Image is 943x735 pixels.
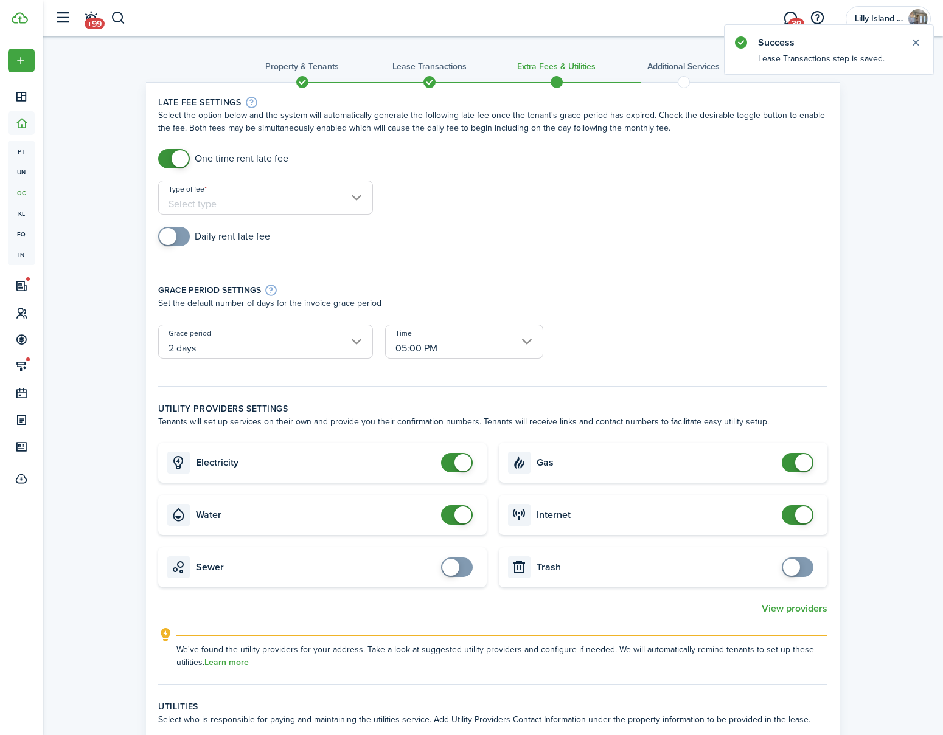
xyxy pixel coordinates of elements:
button: Search [111,8,126,29]
button: Open menu [8,49,35,72]
wizard-step-header-description: Tenants will set up services on their own and provide you their confirmation numbers. Tenants wil... [158,415,827,428]
card-title: Sewer [196,562,435,573]
span: 39 [788,18,804,29]
h3: Additional Services [647,60,720,73]
input: Select time [385,325,543,359]
card-title: Internet [537,509,776,520]
a: oc [8,182,35,203]
h3: Property & Tenants [265,60,339,73]
span: Lilly Island Property Management [855,15,903,23]
a: Notifications [79,3,102,34]
h3: Extra fees & Utilities [517,60,596,73]
a: Messaging [779,3,802,34]
a: pt [8,141,35,162]
input: Select grace period [158,325,373,359]
explanation-description: We've found the utility providers for your address. Take a look at suggested utility providers an... [176,643,827,669]
button: Open sidebar [51,7,74,30]
h4: Grace period settings [158,284,261,297]
card-title: Trash [537,562,776,573]
wizard-step-header-description: Select the option below and the system will automatically generate the following late fee once th... [158,109,827,134]
i: outline [158,627,173,642]
span: +99 [85,18,105,29]
img: TenantCloud [12,12,28,24]
a: kl [8,203,35,224]
input: Select type [158,181,373,215]
h3: Lease Transactions [392,60,467,73]
wizard-step-header-title: Utility providers settings [158,402,827,415]
img: Lilly Island Property Management [908,9,928,29]
button: View providers [762,603,827,614]
a: un [8,162,35,182]
a: in [8,244,35,265]
a: eq [8,224,35,244]
card-title: Water [196,509,435,520]
p: Set the default number of days for the invoice grace period [158,297,827,309]
button: Open resource center [807,8,827,29]
card-title: Gas [537,457,776,468]
button: Close notify [907,34,924,51]
notify-title: Success [758,35,898,50]
wizard-step-header-title: Late fee settings [158,95,827,109]
card-title: Electricity [196,457,435,468]
wizard-step-header-description: Select who is responsible for paying and maintaining the utilities service. Add Utility Providers... [158,713,827,726]
a: Learn more [204,658,249,668]
notify-body: Lease Transactions step is saved. [725,52,933,74]
wizard-step-header-title: Utilities [158,700,827,713]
